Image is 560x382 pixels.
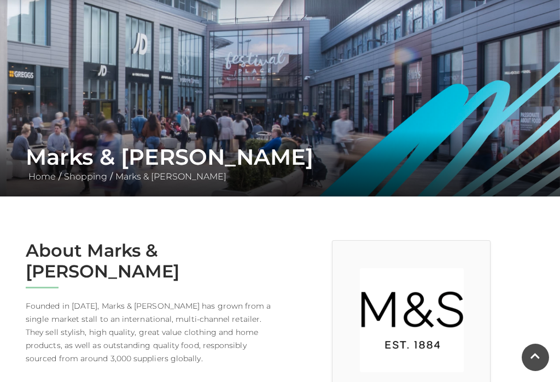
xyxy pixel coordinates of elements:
a: Shopping [61,171,110,182]
div: / / [17,144,542,183]
h1: Marks & [PERSON_NAME] [26,144,534,170]
a: Marks & [PERSON_NAME] [113,171,229,182]
h2: About Marks & [PERSON_NAME] [26,240,272,282]
a: Home [26,171,59,182]
p: Founded in [DATE], Marks & [PERSON_NAME] has grown from a single market stall to an international... [26,299,272,365]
